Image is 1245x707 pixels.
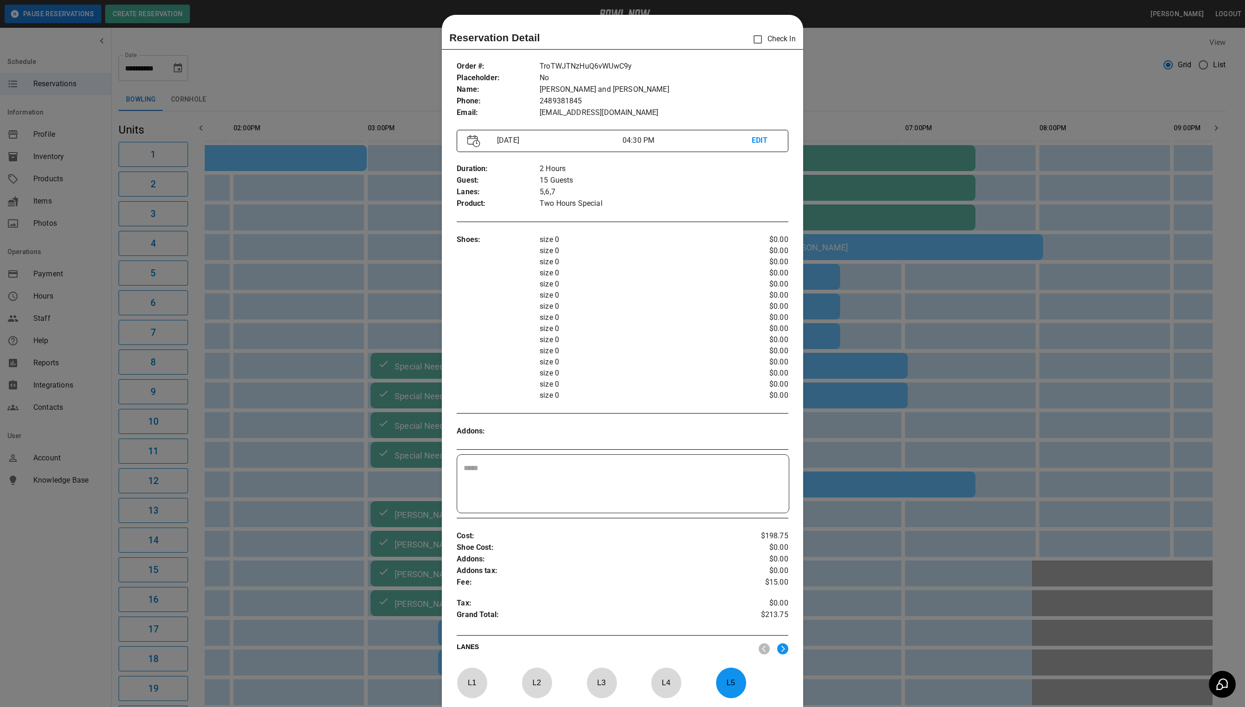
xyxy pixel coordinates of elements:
[733,577,788,588] p: $15.00
[540,268,733,279] p: size 0
[457,96,540,107] p: Phone :
[457,565,733,577] p: Addons tax :
[733,234,788,245] p: $0.00
[759,643,770,655] img: nav_left.svg
[540,279,733,290] p: size 0
[733,268,788,279] p: $0.00
[540,96,788,107] p: 2489381845
[540,61,788,72] p: TroTWJTNzHuQ6vWUwC9y
[733,390,788,401] p: $0.00
[540,256,733,268] p: size 0
[540,390,733,401] p: size 0
[540,357,733,368] p: size 0
[733,345,788,357] p: $0.00
[457,609,733,623] p: Grand Total :
[457,577,733,588] p: Fee :
[716,672,746,694] p: L 5
[457,642,751,655] p: LANES
[752,135,778,146] p: EDIT
[457,163,540,175] p: Duration :
[733,323,788,334] p: $0.00
[493,135,622,146] p: [DATE]
[457,234,540,246] p: Shoes :
[540,245,733,256] p: size 0
[733,245,788,256] p: $0.00
[540,107,788,119] p: [EMAIL_ADDRESS][DOMAIN_NAME]
[733,334,788,345] p: $0.00
[457,530,733,542] p: Cost :
[540,290,733,301] p: size 0
[457,61,540,72] p: Order # :
[622,135,752,146] p: 04:30 PM
[540,323,733,334] p: size 0
[733,530,788,542] p: $198.75
[733,256,788,268] p: $0.00
[777,643,788,655] img: right.svg
[586,672,617,694] p: L 3
[540,72,788,84] p: No
[733,542,788,554] p: $0.00
[457,672,487,694] p: L 1
[540,301,733,312] p: size 0
[457,84,540,96] p: Name :
[449,30,540,45] p: Reservation Detail
[733,565,788,577] p: $0.00
[457,107,540,119] p: Email :
[748,30,796,49] p: Check In
[457,554,733,565] p: Addons :
[540,84,788,96] p: [PERSON_NAME] and [PERSON_NAME]
[540,312,733,323] p: size 0
[457,426,540,437] p: Addons :
[457,198,540,210] p: Product :
[540,163,788,175] p: 2 Hours
[540,186,788,198] p: 5,6,7
[733,379,788,390] p: $0.00
[540,368,733,379] p: size 0
[457,72,540,84] p: Placeholder :
[651,672,681,694] p: L 4
[733,301,788,312] p: $0.00
[540,345,733,357] p: size 0
[733,598,788,609] p: $0.00
[522,672,552,694] p: L 2
[733,368,788,379] p: $0.00
[467,135,480,147] img: Vector
[457,186,540,198] p: Lanes :
[540,234,733,245] p: size 0
[457,175,540,186] p: Guest :
[733,554,788,565] p: $0.00
[457,598,733,609] p: Tax :
[540,379,733,390] p: size 0
[540,334,733,345] p: size 0
[733,357,788,368] p: $0.00
[540,198,788,210] p: Two Hours Special
[540,175,788,186] p: 15 Guests
[733,279,788,290] p: $0.00
[733,609,788,623] p: $213.75
[733,312,788,323] p: $0.00
[457,542,733,554] p: Shoe Cost :
[733,290,788,301] p: $0.00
